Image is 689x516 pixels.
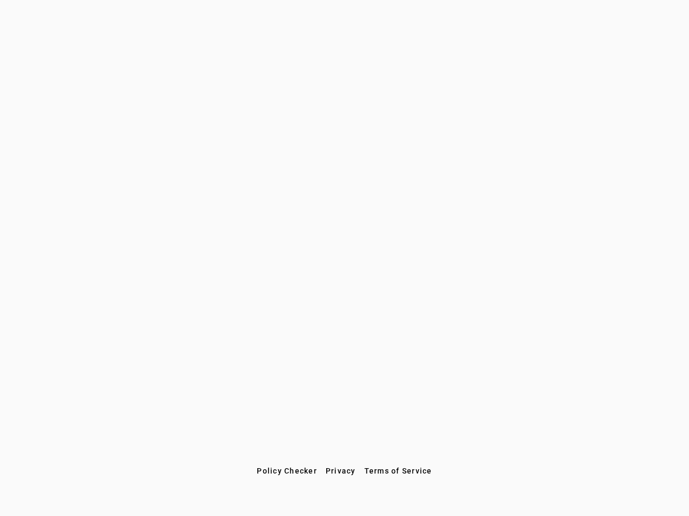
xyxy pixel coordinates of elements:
span: Privacy [326,467,356,475]
span: Policy Checker [257,467,317,475]
button: Policy Checker [252,461,321,481]
button: Terms of Service [360,461,437,481]
button: Privacy [321,461,360,481]
span: Terms of Service [364,467,432,475]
